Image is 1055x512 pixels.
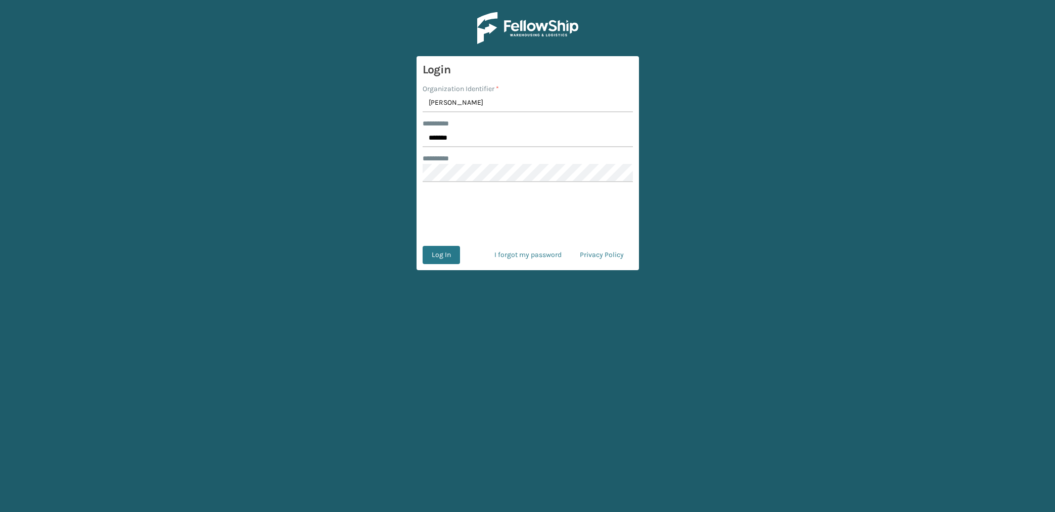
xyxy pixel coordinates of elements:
a: Privacy Policy [571,246,633,264]
label: Organization Identifier [423,83,499,94]
img: Logo [477,12,578,44]
a: I forgot my password [485,246,571,264]
button: Log In [423,246,460,264]
h3: Login [423,62,633,77]
iframe: reCAPTCHA [451,194,605,234]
